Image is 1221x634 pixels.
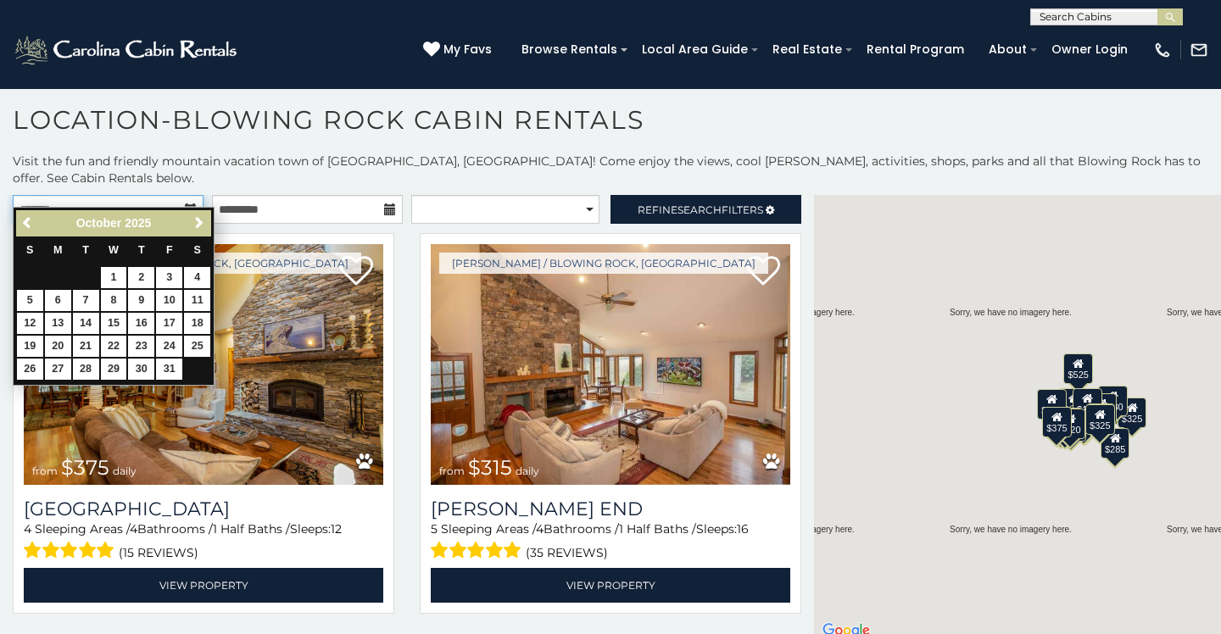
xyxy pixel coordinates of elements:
[21,216,35,230] span: Previous
[18,213,39,234] a: Previous
[513,36,626,63] a: Browse Rentals
[439,253,768,274] a: [PERSON_NAME] / Blowing Rock, [GEOGRAPHIC_DATA]
[184,290,210,311] a: 11
[677,203,722,216] span: Search
[109,244,119,256] span: Wednesday
[1056,408,1084,438] div: $220
[73,313,99,334] a: 14
[73,359,99,380] a: 28
[45,359,71,380] a: 27
[431,521,438,537] span: 5
[73,290,99,311] a: 7
[1051,409,1079,440] div: $355
[423,41,496,59] a: My Favs
[1063,353,1092,383] div: $525
[45,313,71,334] a: 13
[1153,41,1172,59] img: phone-regular-white.png
[1098,386,1127,416] div: $930
[192,216,206,230] span: Next
[166,244,173,256] span: Friday
[125,216,151,230] span: 2025
[156,336,182,357] a: 24
[516,464,539,477] span: daily
[128,313,154,334] a: 16
[24,568,383,603] a: View Property
[1190,41,1208,59] img: mail-regular-white.png
[156,267,182,288] a: 3
[45,336,71,357] a: 20
[194,244,201,256] span: Saturday
[633,36,756,63] a: Local Area Guide
[17,290,43,311] a: 5
[1057,410,1085,441] div: $345
[610,195,801,224] a: RefineSearchFilters
[61,455,109,480] span: $375
[439,464,465,477] span: from
[1073,387,1101,418] div: $150
[17,336,43,357] a: 19
[24,498,383,520] h3: Mountain Song Lodge
[156,313,182,334] a: 17
[431,244,790,485] img: Moss End
[638,203,763,216] span: Refine Filters
[82,244,89,256] span: Tuesday
[431,244,790,485] a: Moss End from $315 daily
[156,290,182,311] a: 10
[101,359,127,380] a: 29
[184,267,210,288] a: 4
[1043,36,1136,63] a: Owner Login
[331,521,342,537] span: 12
[101,290,127,311] a: 8
[156,359,182,380] a: 31
[13,33,242,67] img: White-1-2.png
[184,313,210,334] a: 18
[431,498,790,520] h3: Moss End
[431,568,790,603] a: View Property
[24,520,383,564] div: Sleeping Areas / Bathrooms / Sleeps:
[24,498,383,520] a: [GEOGRAPHIC_DATA]
[128,359,154,380] a: 30
[128,267,154,288] a: 2
[32,464,58,477] span: from
[45,290,71,311] a: 6
[53,244,63,256] span: Monday
[73,336,99,357] a: 21
[17,359,43,380] a: 26
[1101,427,1129,458] div: $285
[128,336,154,357] a: 23
[184,336,210,357] a: 25
[443,41,492,58] span: My Favs
[468,455,512,480] span: $315
[619,521,696,537] span: 1 Half Baths /
[536,521,544,537] span: 4
[1037,389,1066,420] div: $400
[980,36,1035,63] a: About
[128,290,154,311] a: 9
[17,313,43,334] a: 12
[1042,406,1071,437] div: $375
[737,521,749,537] span: 16
[188,213,209,234] a: Next
[130,521,137,537] span: 4
[431,498,790,520] a: [PERSON_NAME] End
[431,520,790,564] div: Sleeping Areas / Bathrooms / Sleeps:
[113,464,137,477] span: daily
[213,521,290,537] span: 1 Half Baths /
[101,336,127,357] a: 22
[76,216,122,230] span: October
[101,267,127,288] a: 1
[26,244,33,256] span: Sunday
[24,521,31,537] span: 4
[1085,403,1114,434] div: $325
[1118,398,1146,428] div: $325
[119,542,198,564] span: (15 reviews)
[526,542,608,564] span: (35 reviews)
[764,36,850,63] a: Real Estate
[858,36,973,63] a: Rental Program
[1087,393,1116,424] div: $226
[101,313,127,334] a: 15
[138,244,145,256] span: Thursday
